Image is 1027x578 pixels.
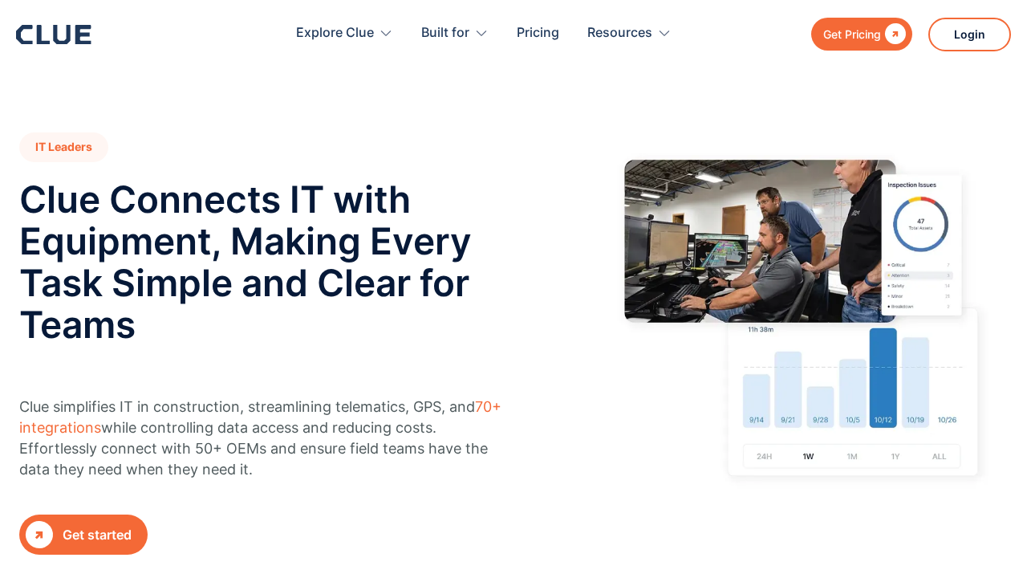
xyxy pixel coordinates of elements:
a: 70+ integrations [19,398,501,436]
div:  [26,521,53,548]
div:  [881,24,906,44]
p: Clue simplifies IT in construction, streamlining telematics, GPS, and while controlling data acce... [19,397,505,480]
div: Get started [63,525,132,545]
a: Get Pricing [811,18,912,51]
div: Resources [587,8,672,59]
h2: Clue Connects IT with Equipment, Making Every Task Simple and Clear for Teams [19,178,537,345]
div: Explore Clue [296,8,393,59]
div: Built for [421,8,489,59]
h1: IT Leaders [19,132,108,162]
a: Get started [19,515,148,555]
img: Image showing inspection team at construction site [599,132,1008,496]
div: Get Pricing [823,24,881,44]
div: Resources [587,8,652,59]
a: Login [928,18,1011,51]
a: Pricing [517,8,559,59]
div: Built for [421,8,469,59]
div: Explore Clue [296,8,374,59]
